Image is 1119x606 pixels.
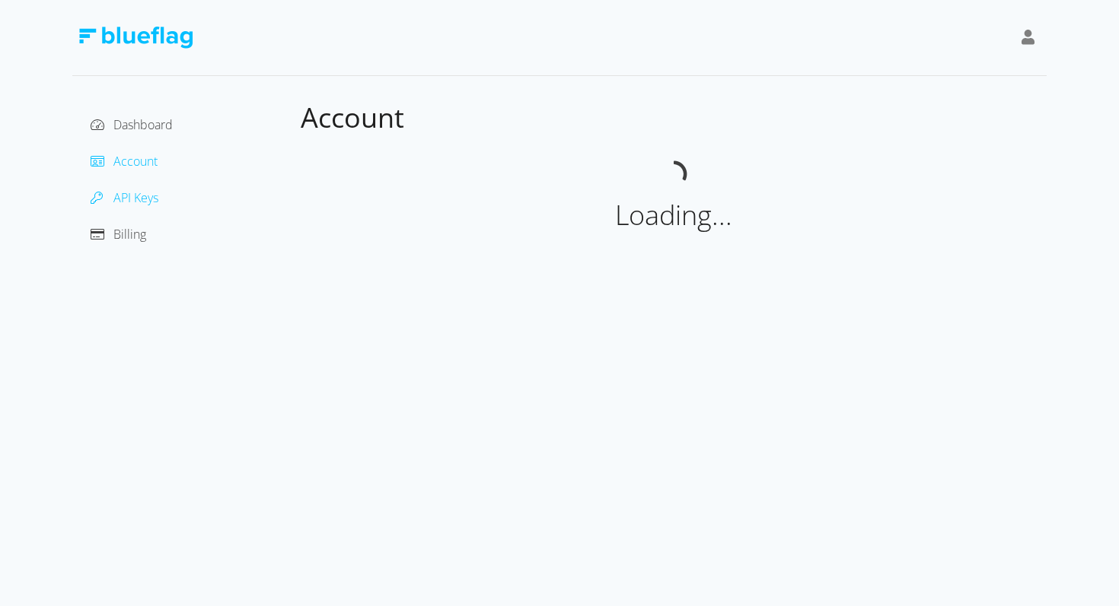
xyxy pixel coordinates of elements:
[615,196,732,233] span: Loading...
[113,226,146,243] span: Billing
[91,189,158,206] a: API Keys
[91,153,158,170] a: Account
[78,27,193,49] img: Blue Flag Logo
[91,226,146,243] a: Billing
[113,116,173,133] span: Dashboard
[113,189,158,206] span: API Keys
[91,116,173,133] a: Dashboard
[113,153,158,170] span: Account
[301,99,404,136] span: Account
